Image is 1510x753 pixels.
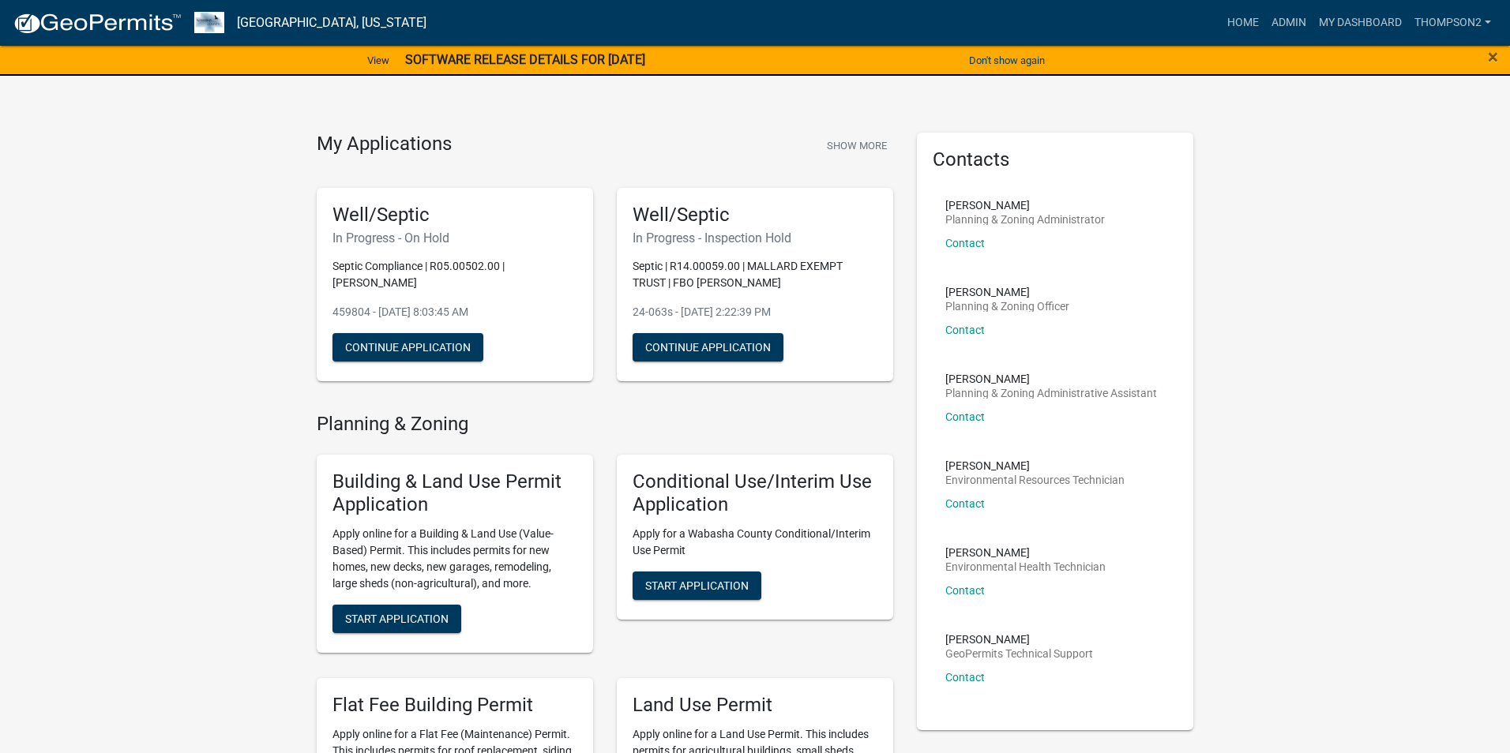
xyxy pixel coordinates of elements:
[945,301,1069,312] p: Planning & Zoning Officer
[633,230,877,245] h6: In Progress - Inspection Hold
[1488,47,1498,66] button: Close
[237,9,426,36] a: [GEOGRAPHIC_DATA], [US_STATE]
[332,333,483,362] button: Continue Application
[405,52,645,67] strong: SOFTWARE RELEASE DETAILS FOR [DATE]
[945,634,1093,645] p: [PERSON_NAME]
[945,460,1125,471] p: [PERSON_NAME]
[945,237,985,249] a: Contact
[633,694,877,717] h5: Land Use Permit
[317,413,893,436] h4: Planning & Zoning
[963,47,1051,73] button: Don't show again
[1408,8,1497,38] a: Thompson2
[945,584,985,597] a: Contact
[633,204,877,227] h5: Well/Septic
[332,204,577,227] h5: Well/Septic
[945,373,1157,384] p: [PERSON_NAME]
[945,324,985,336] a: Contact
[945,287,1069,298] p: [PERSON_NAME]
[945,497,985,510] a: Contact
[317,133,452,156] h4: My Applications
[945,561,1106,572] p: Environmental Health Technician
[332,304,577,320] p: 459804 - [DATE] 8:03:45 AM
[633,571,761,600] button: Start Application
[633,470,877,516] h5: Conditional Use/Interim Use Application
[633,333,783,362] button: Continue Application
[945,474,1125,485] p: Environmental Resources Technician
[1221,8,1265,38] a: Home
[194,12,224,33] img: Wabasha County, Minnesota
[945,671,985,684] a: Contact
[945,388,1157,399] p: Planning & Zoning Administrative Assistant
[633,258,877,291] p: Septic | R14.00059.00 | MALLARD EXEMPT TRUST | FBO [PERSON_NAME]
[361,47,396,73] a: View
[945,200,1105,211] p: [PERSON_NAME]
[821,133,893,159] button: Show More
[945,214,1105,225] p: Planning & Zoning Administrator
[1488,46,1498,68] span: ×
[945,410,985,423] a: Contact
[1265,8,1313,38] a: Admin
[945,547,1106,558] p: [PERSON_NAME]
[332,258,577,291] p: Septic Compliance | R05.00502.00 | [PERSON_NAME]
[332,694,577,717] h5: Flat Fee Building Permit
[345,612,449,624] span: Start Application
[1313,8,1408,38] a: My Dashboard
[633,304,877,320] p: 24-063s - [DATE] 2:22:39 PM
[332,470,577,516] h5: Building & Land Use Permit Application
[645,579,749,591] span: Start Application
[332,230,577,245] h6: In Progress - On Hold
[933,148,1178,171] h5: Contacts
[332,526,577,592] p: Apply online for a Building & Land Use (Value-Based) Permit. This includes permits for new homes,...
[332,605,461,633] button: Start Application
[633,526,877,559] p: Apply for a Wabasha County Conditional/Interim Use Permit
[945,648,1093,659] p: GeoPermits Technical Support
